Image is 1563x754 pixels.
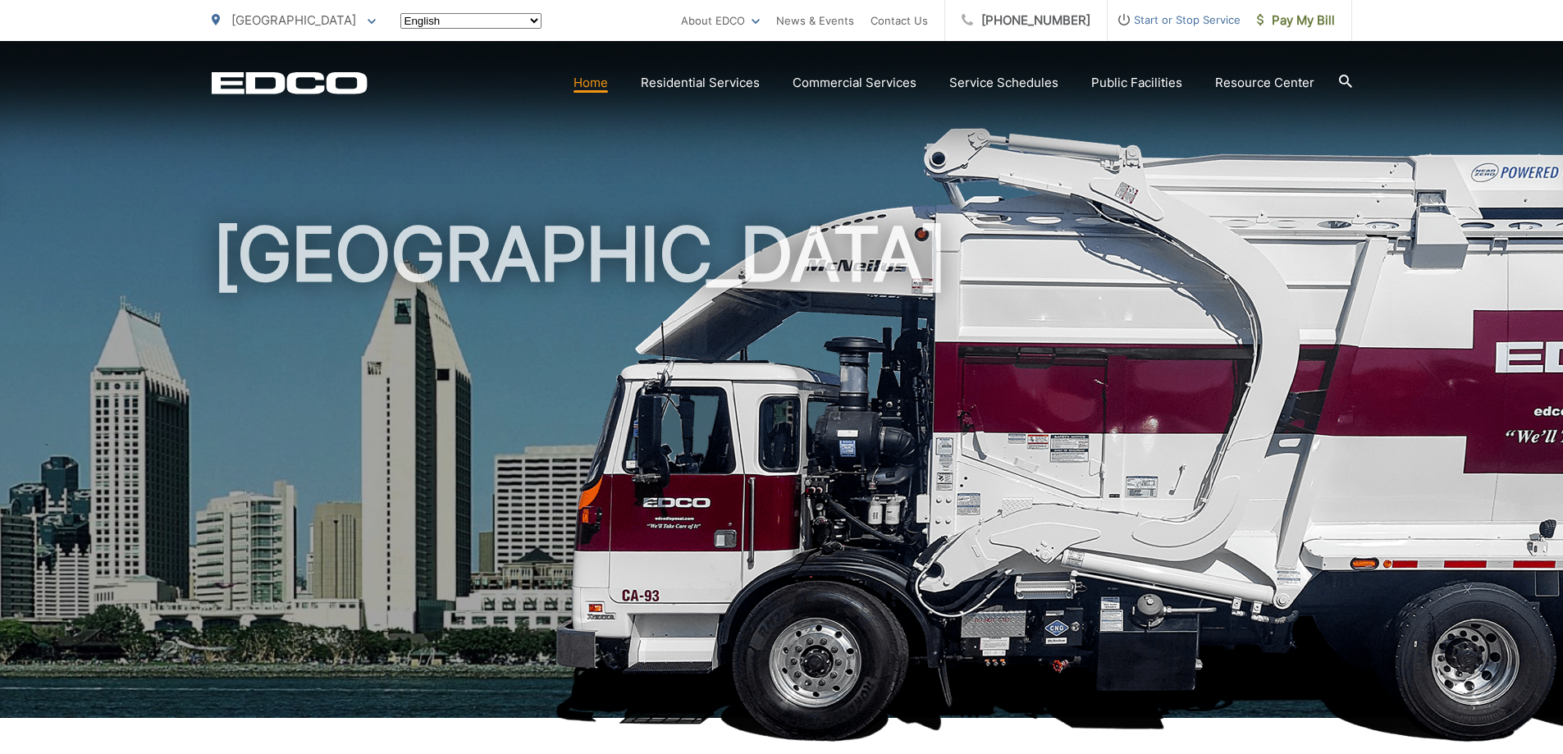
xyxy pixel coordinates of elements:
a: About EDCO [681,11,760,30]
a: EDCD logo. Return to the homepage. [212,71,368,94]
a: Contact Us [871,11,928,30]
h1: [GEOGRAPHIC_DATA] [212,213,1352,733]
span: [GEOGRAPHIC_DATA] [231,12,356,28]
a: Commercial Services [793,73,916,93]
a: Resource Center [1215,73,1314,93]
a: Home [574,73,608,93]
a: Residential Services [641,73,760,93]
span: Pay My Bill [1257,11,1335,30]
a: News & Events [776,11,854,30]
a: Service Schedules [949,73,1058,93]
a: Public Facilities [1091,73,1182,93]
select: Select a language [400,13,542,29]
